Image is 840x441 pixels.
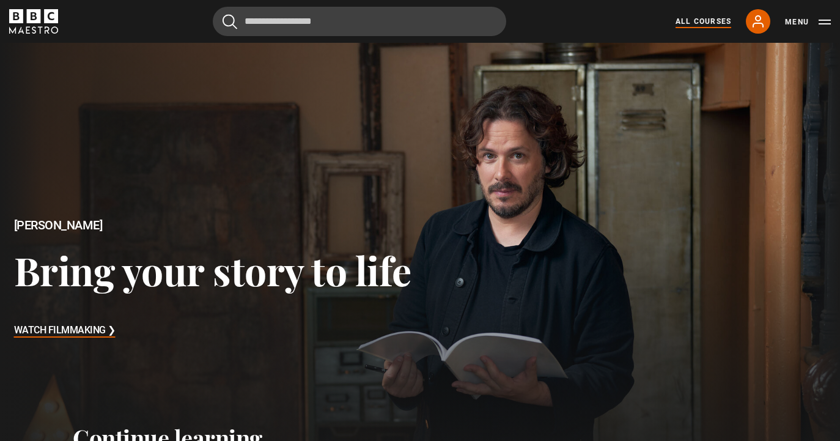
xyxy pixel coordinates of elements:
[14,218,411,232] h2: [PERSON_NAME]
[9,9,58,34] svg: BBC Maestro
[223,14,237,29] button: Submit the search query
[213,7,506,36] input: Search
[785,16,831,28] button: Toggle navigation
[14,246,411,294] h3: Bring your story to life
[14,322,116,340] h3: Watch Filmmaking ❯
[676,16,731,27] a: All Courses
